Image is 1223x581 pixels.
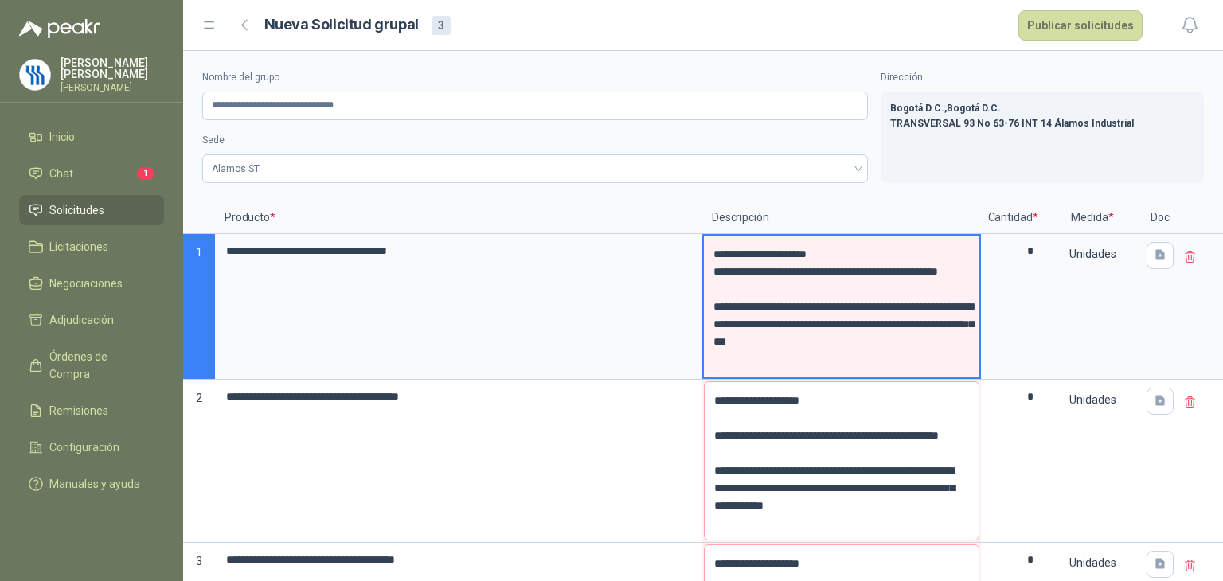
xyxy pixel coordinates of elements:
[183,380,215,543] p: 2
[49,348,149,383] span: Órdenes de Compra
[61,57,164,80] p: [PERSON_NAME] [PERSON_NAME]
[49,275,123,292] span: Negociaciones
[19,432,164,462] a: Configuración
[702,202,981,234] p: Descripción
[1046,236,1139,272] div: Unidades
[19,469,164,499] a: Manuales y ayuda
[19,158,164,189] a: Chat1
[432,16,451,35] div: 3
[215,202,702,234] p: Producto
[1018,10,1143,41] button: Publicar solicitudes
[19,19,100,38] img: Logo peakr
[61,83,164,92] p: [PERSON_NAME]
[49,128,75,146] span: Inicio
[202,70,868,85] label: Nombre del grupo
[49,402,108,419] span: Remisiones
[49,475,140,493] span: Manuales y ayuda
[881,70,1204,85] label: Dirección
[19,305,164,335] a: Adjudicación
[704,377,799,392] p: Máximo 200 caracteres
[137,167,154,180] span: 1
[704,540,799,555] p: Máximo 200 caracteres
[49,238,108,255] span: Licitaciones
[19,268,164,298] a: Negociaciones
[1140,202,1180,234] p: Doc
[19,232,164,262] a: Licitaciones
[49,165,73,182] span: Chat
[212,157,858,181] span: Alamos ST
[183,234,215,380] p: 1
[1046,544,1139,581] div: Unidades
[19,341,164,389] a: Órdenes de Compra
[49,311,114,329] span: Adjudicación
[890,116,1194,131] p: TRANSVERSAL 93 No 63-76 INT 14 Álamos Industrial
[202,133,868,148] label: Sede
[264,14,419,37] h2: Nueva Solicitud grupal
[49,201,104,219] span: Solicitudes
[20,60,50,90] img: Company Logo
[19,396,164,426] a: Remisiones
[19,195,164,225] a: Solicitudes
[890,101,1194,116] p: Bogotá D.C. , Bogotá D.C.
[49,439,119,456] span: Configuración
[1045,202,1140,234] p: Medida
[19,122,164,152] a: Inicio
[1046,381,1139,418] div: Unidades
[981,202,1045,234] p: Cantidad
